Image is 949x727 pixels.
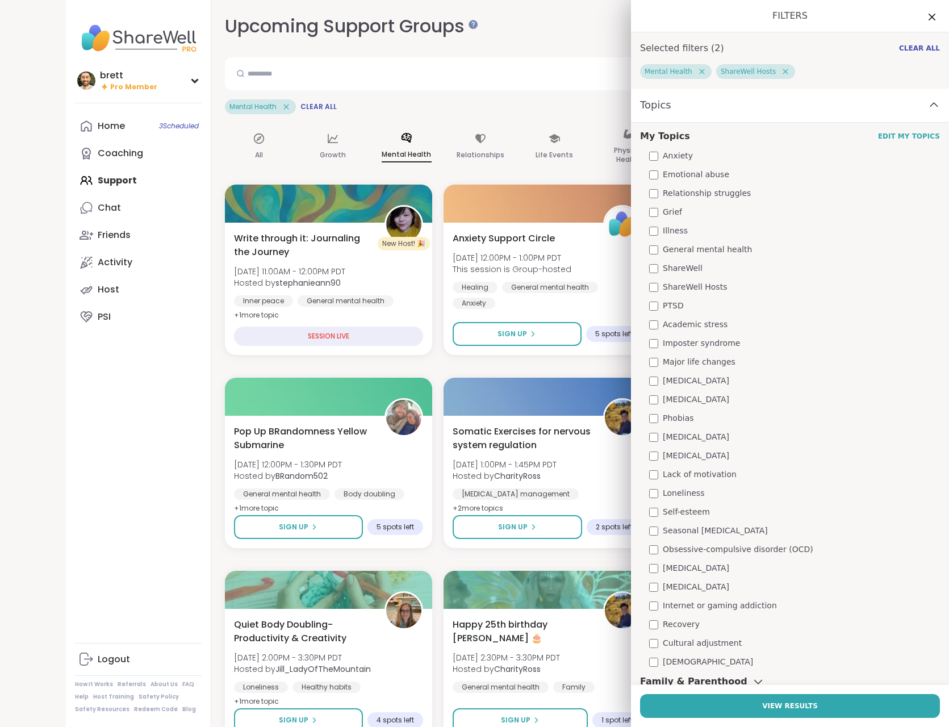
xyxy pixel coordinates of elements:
[453,298,495,309] div: Anxiety
[498,329,527,339] span: Sign Up
[378,237,430,250] div: New Host! 🎉
[275,277,341,289] b: stephanieann90
[453,232,555,245] span: Anxiety Support Circle
[498,522,528,532] span: Sign Up
[663,450,729,462] span: [MEDICAL_DATA]
[100,69,157,82] div: brett
[75,646,202,673] a: Logout
[255,148,263,162] p: All
[494,470,541,482] b: CharityRoss
[377,523,414,532] span: 5 spots left
[762,701,818,711] span: View Results
[234,515,363,539] button: Sign Up
[453,652,560,663] span: [DATE] 2:30PM - 3:30PM PDT
[292,682,361,693] div: Healthy habits
[457,148,504,162] p: Relationships
[159,122,199,131] span: 3 Scheduled
[300,102,337,111] span: Clear All
[75,194,202,222] a: Chat
[663,337,740,349] span: Imposter syndrome
[279,522,308,532] span: Sign Up
[234,652,371,663] span: [DATE] 2:00PM - 3:30PM PDT
[601,716,633,725] span: 1 spot left
[878,132,940,141] a: Edit My Topics
[453,322,582,346] button: Sign Up
[453,282,498,293] div: Healing
[234,682,288,693] div: Loneliness
[605,207,640,242] img: ShareWell
[453,264,571,275] span: This session is Group-hosted
[605,593,640,628] img: CharityRoss
[663,562,729,574] span: [MEDICAL_DATA]
[494,663,541,675] b: CharityRoss
[502,282,598,293] div: General mental health
[320,148,346,162] p: Growth
[234,663,371,675] span: Hosted by
[77,72,95,90] img: brett
[663,431,729,443] span: [MEDICAL_DATA]
[386,593,421,628] img: Jill_LadyOfTheMountain
[75,705,129,713] a: Safety Resources
[279,715,308,725] span: Sign Up
[721,67,776,76] span: ShareWell Hosts
[98,311,111,323] div: PSI
[98,229,131,241] div: Friends
[118,680,146,688] a: Referrals
[663,375,729,387] span: [MEDICAL_DATA]
[596,523,633,532] span: 2 spots left
[98,147,143,160] div: Coaching
[139,693,179,701] a: Safety Policy
[75,112,202,140] a: Home3Scheduled
[335,488,404,500] div: Body doubling
[663,600,777,612] span: Internet or gaming addiction
[98,202,121,214] div: Chat
[469,20,478,29] iframe: Spotlight
[75,276,202,303] a: Host
[453,252,571,264] span: [DATE] 12:00PM - 1:00PM PDT
[640,41,724,55] h1: Selected filters ( 2 )
[377,716,414,725] span: 4 spots left
[453,425,591,452] span: Somatic Exercises for nervous system regulation
[663,412,694,424] span: Phobias
[663,469,737,481] span: Lack of motivation
[640,9,940,23] h1: Filters
[663,356,735,368] span: Major life changes
[234,277,345,289] span: Hosted by
[386,400,421,435] img: BRandom502
[75,249,202,276] a: Activity
[605,400,640,435] img: CharityRoss
[234,266,345,277] span: [DATE] 11:00AM - 12:00PM PDT
[663,150,693,162] span: Anxiety
[234,459,342,470] span: [DATE] 12:00PM - 1:30PM PDT
[150,680,178,688] a: About Us
[386,207,421,242] img: stephanieann90
[234,488,330,500] div: General mental health
[98,283,119,296] div: Host
[234,470,342,482] span: Hosted by
[663,262,703,274] span: ShareWell
[663,525,768,537] span: Seasonal [MEDICAL_DATA]
[234,618,372,645] span: Quiet Body Doubling- Productivity & Creativity
[234,425,372,452] span: Pop Up BRandomness Yellow Submarine
[663,319,728,331] span: Academic stress
[75,140,202,167] a: Coaching
[663,281,727,293] span: ShareWell Hosts
[663,619,700,630] span: Recovery
[645,67,692,76] span: Mental Health
[663,244,752,256] span: General mental health
[663,656,753,668] span: [DEMOGRAPHIC_DATA]
[75,303,202,331] a: PSI
[298,295,394,307] div: General mental health
[663,225,688,237] span: Illness
[182,680,194,688] a: FAQ
[640,675,747,688] h3: Family & Parenthood
[75,693,89,701] a: Help
[93,693,134,701] a: Host Training
[229,102,277,111] span: Mental Health
[275,470,328,482] b: BRandom502
[75,18,202,58] img: ShareWell Nav Logo
[453,663,560,675] span: Hosted by
[75,222,202,249] a: Friends
[134,705,178,713] a: Redeem Code
[234,295,293,307] div: Inner peace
